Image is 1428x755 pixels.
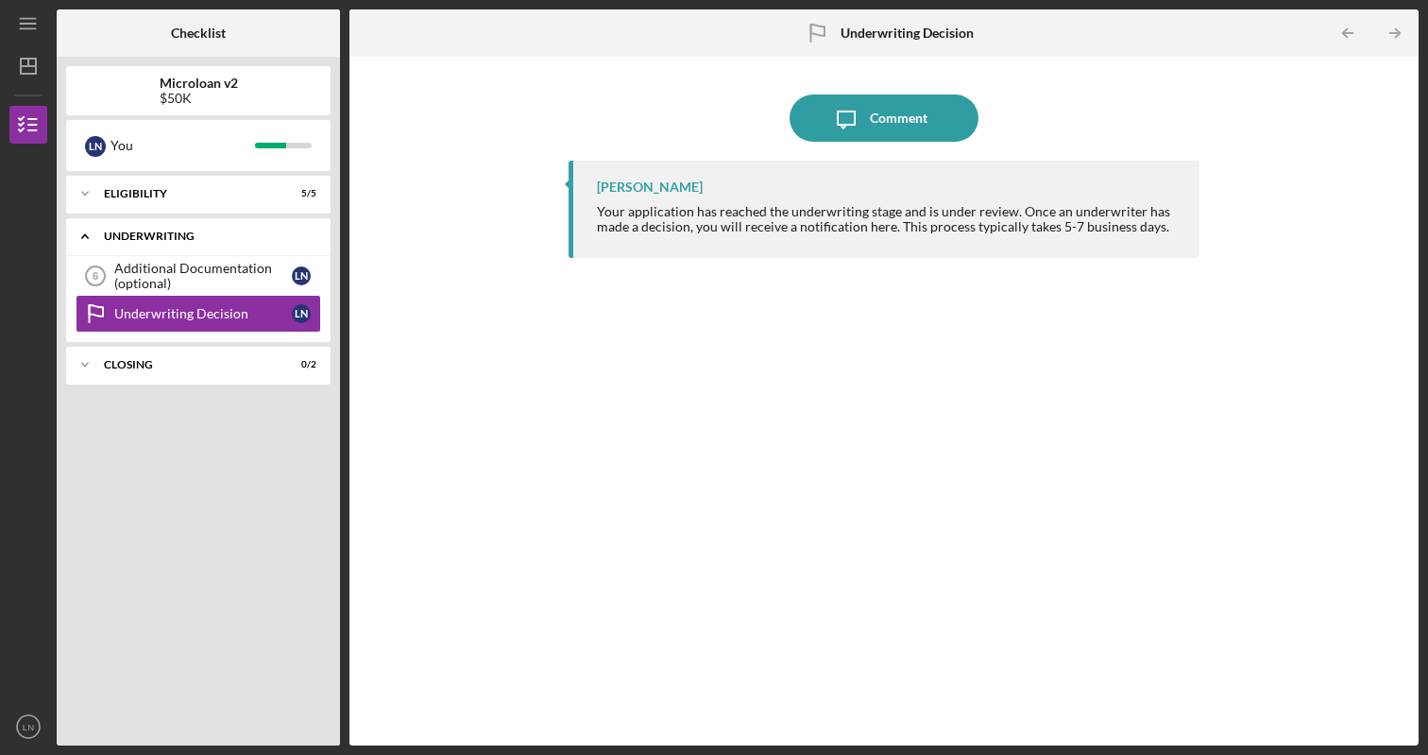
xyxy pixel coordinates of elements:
b: Microloan v2 [160,76,238,91]
div: Your application has reached the underwriting stage and is under review. Once an underwriter has ... [597,204,1180,234]
button: LN [9,708,47,746]
b: Checklist [171,26,226,41]
tspan: 6 [93,270,98,282]
div: Eligibility [104,188,269,199]
button: Comment [790,94,978,142]
div: Underwriting [104,231,307,242]
div: Underwriting Decision [114,306,292,321]
div: L N [292,304,311,323]
div: $50K [160,91,238,106]
div: Additional Documentation (optional) [114,261,292,291]
a: 6Additional Documentation (optional)LN [76,257,321,295]
div: L N [292,266,311,285]
div: Comment [870,94,927,142]
div: L N [85,136,106,157]
div: 0 / 2 [282,359,316,370]
div: 5 / 5 [282,188,316,199]
div: You [110,129,255,162]
a: Underwriting DecisionLN [76,295,321,333]
div: Closing [104,359,269,370]
div: [PERSON_NAME] [597,180,703,195]
b: Underwriting Decision [841,26,974,41]
text: LN [23,722,34,732]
